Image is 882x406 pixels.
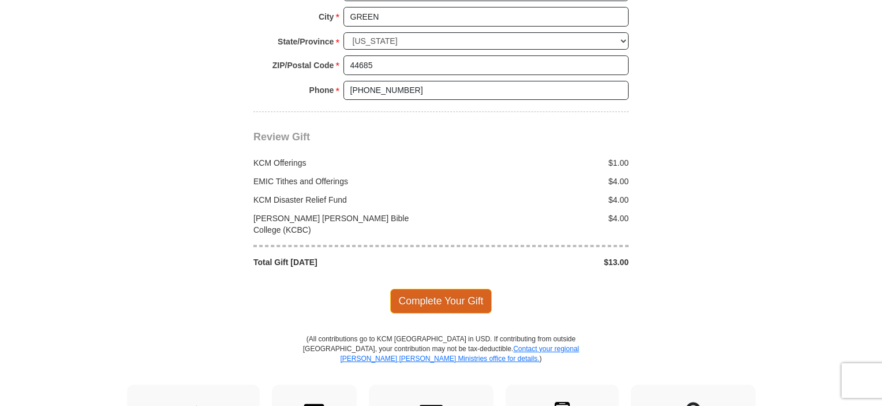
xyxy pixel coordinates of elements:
[441,157,635,169] div: $1.00
[319,9,334,25] strong: City
[248,176,442,187] div: EMIC Tithes and Offerings
[340,345,579,363] a: Contact your regional [PERSON_NAME] [PERSON_NAME] Ministries office for details.
[441,176,635,187] div: $4.00
[390,289,492,313] span: Complete Your Gift
[253,131,310,143] span: Review Gift
[248,157,442,169] div: KCM Offerings
[248,194,442,206] div: KCM Disaster Relief Fund
[272,57,334,73] strong: ZIP/Postal Code
[302,334,580,385] p: (All contributions go to KCM [GEOGRAPHIC_DATA] in USD. If contributing from outside [GEOGRAPHIC_D...
[248,256,442,268] div: Total Gift [DATE]
[278,33,334,50] strong: State/Province
[248,213,442,236] div: [PERSON_NAME] [PERSON_NAME] Bible College (KCBC)
[441,256,635,268] div: $13.00
[441,213,635,236] div: $4.00
[309,82,334,98] strong: Phone
[441,194,635,206] div: $4.00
